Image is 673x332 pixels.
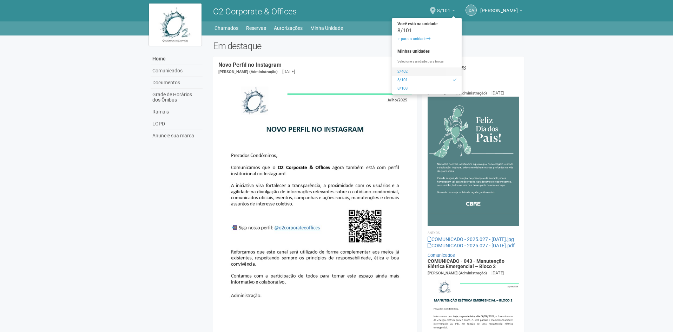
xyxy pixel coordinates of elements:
[151,118,203,130] a: LGPD
[428,243,515,248] a: COMUNICADO - 2025.027 - [DATE].pdf
[213,41,524,51] h2: Em destaque
[428,62,519,72] h2: Mais recentes
[428,91,487,96] span: [PERSON_NAME] (Administração)
[428,258,504,269] a: COMUNICADO - 043 - Manutenção Elétrica Emergencial – Bloco 2
[428,97,519,226] img: COMUNICADO%20-%202025.027%20-%20Dia%20dos%20Pais.jpg
[151,130,203,142] a: Anuncie sua marca
[392,67,462,76] a: 2/402
[466,5,477,16] a: DA
[392,35,462,43] a: Ir para a unidade
[392,59,462,64] p: Selecione a unidade para trocar
[218,61,282,68] a: Novo Perfil no Instagram
[392,47,462,56] strong: Minhas unidades
[246,23,266,33] a: Reservas
[149,4,202,46] img: logo.jpg
[392,76,462,84] a: 8/101
[215,23,238,33] a: Chamados
[151,77,203,89] a: Documentos
[151,89,203,106] a: Grade de Horários dos Ônibus
[428,271,487,275] span: [PERSON_NAME] (Administração)
[218,70,278,74] span: [PERSON_NAME] (Administração)
[428,236,514,242] a: COMUNICADO - 2025.027 - [DATE].jpg
[392,20,462,28] strong: Você está na unidade
[274,23,303,33] a: Autorizações
[491,270,504,276] div: [DATE]
[437,1,450,13] span: 8/101
[151,53,203,65] a: Home
[428,253,455,258] a: Comunicados
[491,90,504,96] div: [DATE]
[392,28,462,33] div: 8/101
[480,9,522,14] a: [PERSON_NAME]
[151,106,203,118] a: Ramais
[480,1,518,13] span: Daniel Andres Soto Lozada
[151,65,203,77] a: Comunicados
[310,23,343,33] a: Minha Unidade
[282,69,295,75] div: [DATE]
[213,7,297,17] span: O2 Corporate & Offices
[428,230,519,236] li: Anexos
[437,9,455,14] a: 8/101
[392,84,462,93] a: 8/108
